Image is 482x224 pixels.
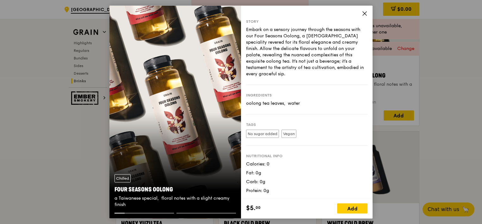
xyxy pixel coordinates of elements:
label: No sugar added [246,130,279,138]
div: Story [246,19,368,24]
div: oolong tea leaves, water [246,100,368,107]
div: Ingredients [246,93,368,98]
div: Carb: 0g [246,179,368,185]
div: Embark on a sensory journey through the seasons with our Four Seasons Oolong, a [DEMOGRAPHIC_DATA... [246,27,368,77]
span: $5. [246,203,256,213]
div: Fat: 0g [246,170,368,176]
div: Chilled [114,174,131,182]
div: Four Seasons Oolong [114,185,236,194]
div: Add [337,203,368,213]
div: a Taiwanese special, floral notes with a slight creamy finish [114,195,236,208]
span: 00 [256,205,261,210]
div: Tags [246,122,368,127]
label: Vegan [281,130,296,138]
div: Protein: 0g [246,188,368,194]
div: Calories: 0 [246,161,368,167]
div: Nutritional info [246,153,368,159]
